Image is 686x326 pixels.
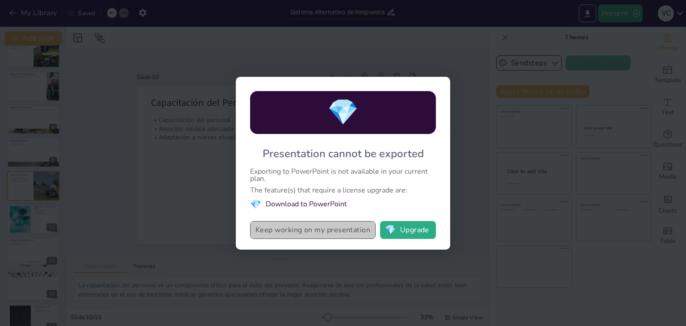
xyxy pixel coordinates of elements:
div: Presentation cannot be exported [263,146,424,161]
li: Download to PowerPoint [250,198,436,210]
span: diamond [327,95,359,130]
div: The feature(s) that require a license upgrade are: [250,187,436,194]
button: Keep working on my presentation [250,221,376,239]
span: diamond [385,226,396,234]
div: Exporting to PowerPoint is not available in your current plan. [250,168,436,182]
button: diamondUpgrade [380,221,436,239]
span: diamond [250,198,261,210]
